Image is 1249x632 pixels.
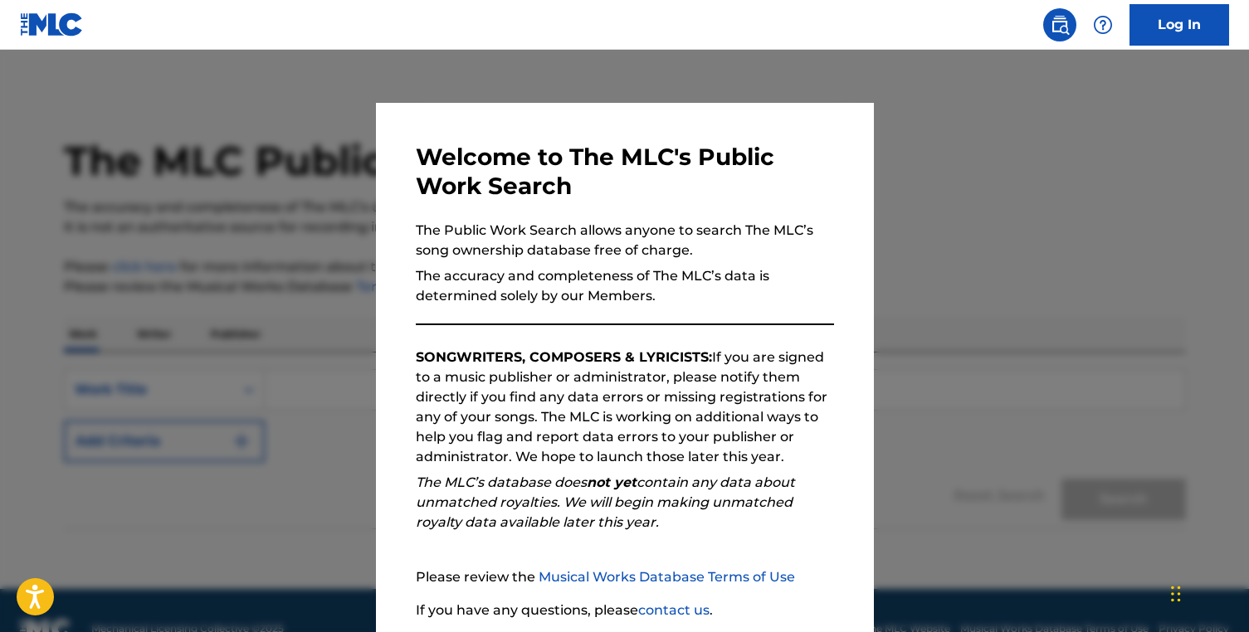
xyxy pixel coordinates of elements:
[416,221,834,260] p: The Public Work Search allows anyone to search The MLC’s song ownership database free of charge.
[1093,15,1113,35] img: help
[416,600,834,620] p: If you have any questions, please .
[416,266,834,306] p: The accuracy and completeness of The MLC’s data is determined solely by our Members.
[1166,552,1249,632] iframe: Chat Widget
[1043,8,1076,41] a: Public Search
[1050,15,1070,35] img: search
[416,349,712,365] strong: SONGWRITERS, COMPOSERS & LYRICISTS:
[1086,8,1120,41] div: Help
[416,567,834,587] p: Please review the
[638,602,710,618] a: contact us
[416,474,795,530] em: The MLC’s database does contain any data about unmatched royalties. We will begin making unmatche...
[1129,4,1229,46] a: Log In
[20,12,84,36] img: MLC Logo
[1171,569,1181,619] div: Drag
[416,143,834,201] h3: Welcome to The MLC's Public Work Search
[539,569,795,585] a: Musical Works Database Terms of Use
[587,474,637,490] strong: not yet
[416,348,834,467] p: If you are signed to a music publisher or administrator, please notify them directly if you find ...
